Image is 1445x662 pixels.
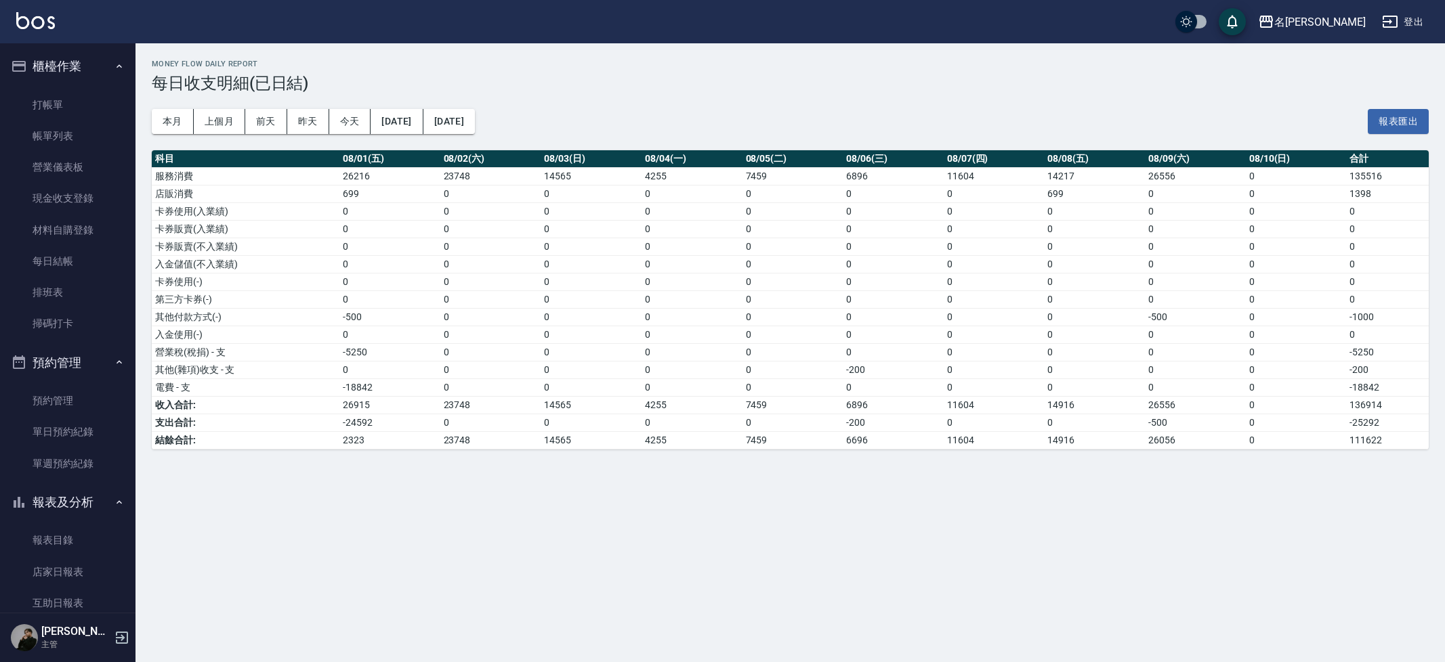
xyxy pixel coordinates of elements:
td: 0 [843,220,944,238]
td: 0 [742,202,843,220]
td: 0 [1246,167,1347,185]
td: -18842 [1346,378,1429,396]
a: 帳單列表 [5,120,130,152]
td: 0 [1044,290,1145,308]
td: 0 [440,185,541,202]
td: 0 [1044,361,1145,378]
td: -5250 [1346,343,1429,361]
td: 0 [843,290,944,308]
td: 0 [1346,238,1429,255]
a: 店家日報表 [5,556,130,588]
td: 135516 [1346,167,1429,185]
td: 0 [1246,185,1347,202]
td: 0 [843,308,944,326]
img: Person [11,624,38,651]
td: 0 [742,343,843,361]
td: 6896 [843,396,944,414]
td: -25292 [1346,414,1429,431]
button: 櫃檯作業 [5,49,130,84]
td: 0 [944,361,1045,378]
a: 報表目錄 [5,525,130,556]
td: 0 [541,414,642,431]
td: 0 [1044,378,1145,396]
a: 營業儀表板 [5,152,130,183]
td: 0 [642,273,742,290]
td: 0 [1246,326,1347,343]
td: -200 [843,414,944,431]
td: 0 [1246,431,1347,449]
td: 0 [843,185,944,202]
button: 預約管理 [5,345,130,380]
td: 0 [440,378,541,396]
td: 4255 [642,431,742,449]
th: 08/07(四) [944,150,1045,168]
td: 0 [642,238,742,255]
td: 7459 [742,431,843,449]
td: 其他(雜項)收支 - 支 [152,361,339,378]
td: -500 [339,308,440,326]
td: 0 [440,255,541,273]
a: 每日結帳 [5,246,130,277]
td: 0 [944,185,1045,202]
td: 0 [1044,414,1145,431]
h2: Money Flow Daily Report [152,60,1429,68]
button: 前天 [245,109,287,134]
a: 排班表 [5,277,130,308]
td: 0 [440,202,541,220]
td: 0 [440,220,541,238]
td: 0 [339,361,440,378]
th: 08/10(日) [1246,150,1347,168]
td: 0 [843,202,944,220]
td: 0 [1246,361,1347,378]
td: 0 [541,343,642,361]
button: 名[PERSON_NAME] [1253,8,1371,36]
td: 0 [642,185,742,202]
td: 0 [742,255,843,273]
td: 26056 [1145,431,1246,449]
td: 卡券販賣(不入業績) [152,238,339,255]
td: 0 [944,290,1045,308]
td: 0 [541,255,642,273]
td: 23748 [440,396,541,414]
td: 0 [440,343,541,361]
button: 報表匯出 [1368,109,1429,134]
a: 現金收支登錄 [5,183,130,214]
td: 0 [1246,255,1347,273]
td: 111622 [1346,431,1429,449]
td: 0 [1145,326,1246,343]
td: 11604 [944,167,1045,185]
td: 0 [1246,273,1347,290]
div: 名[PERSON_NAME] [1274,14,1366,30]
td: 0 [642,343,742,361]
td: 0 [642,255,742,273]
td: 4255 [642,396,742,414]
td: 0 [843,238,944,255]
td: 0 [642,414,742,431]
table: a dense table [152,150,1429,449]
td: 0 [843,273,944,290]
button: 本月 [152,109,194,134]
td: 0 [742,290,843,308]
button: [DATE] [371,109,423,134]
td: 0 [1145,343,1246,361]
td: 14565 [541,431,642,449]
td: 0 [339,255,440,273]
td: -500 [1145,414,1246,431]
a: 打帳單 [5,89,130,120]
td: 14916 [1044,431,1145,449]
td: 0 [440,308,541,326]
td: -500 [1145,308,1246,326]
td: 14565 [541,396,642,414]
td: -200 [1346,361,1429,378]
td: 14217 [1044,167,1145,185]
button: 昨天 [287,109,329,134]
td: 0 [944,220,1045,238]
th: 08/04(一) [642,150,742,168]
td: 0 [1145,185,1246,202]
td: 0 [1145,220,1246,238]
td: 14565 [541,167,642,185]
td: 服務消費 [152,167,339,185]
td: 0 [944,255,1045,273]
td: 0 [1346,326,1429,343]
